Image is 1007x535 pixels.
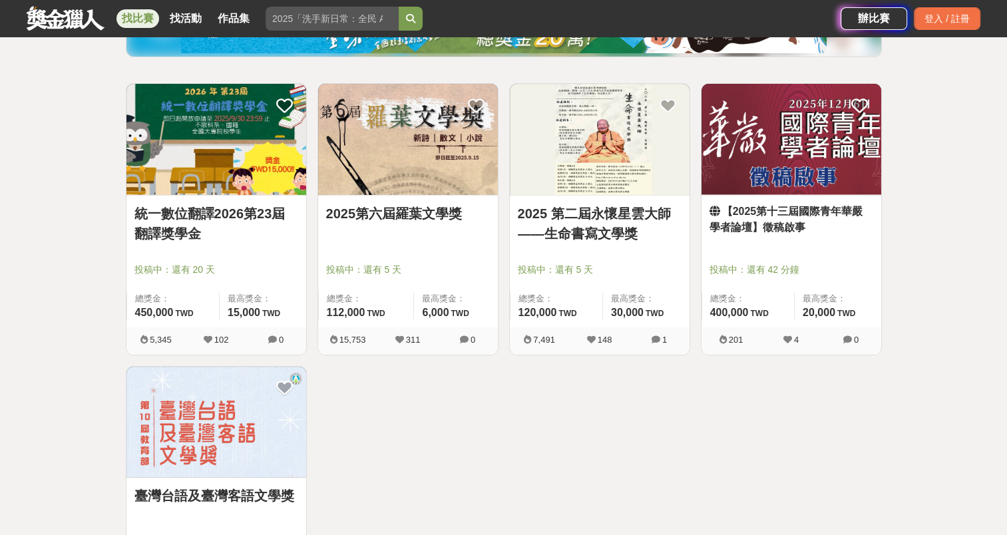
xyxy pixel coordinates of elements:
span: TWD [367,309,385,318]
span: 投稿中：還有 20 天 [134,263,298,277]
span: 20,000 [803,307,835,318]
span: 投稿中：還有 5 天 [518,263,682,277]
span: 6,000 [422,307,449,318]
span: 102 [214,335,229,345]
a: 2025 第二屆永懷星雲大師——生命書寫文學獎 [518,204,682,244]
img: Cover Image [126,84,306,195]
span: 5,345 [150,335,172,345]
div: 登入 / 註冊 [914,7,980,30]
span: 30,000 [611,307,644,318]
a: Cover Image [510,84,690,196]
span: 15,000 [228,307,260,318]
span: TWD [837,309,855,318]
span: TWD [451,309,469,318]
a: 辦比賽 [841,7,907,30]
span: 0 [279,335,284,345]
span: 0 [854,335,859,345]
span: 最高獎金： [611,292,682,305]
a: 2025第六屆羅葉文學獎 [326,204,490,224]
span: 投稿中：還有 42 分鐘 [709,263,873,277]
a: 統一數位翻譯2026第23屆翻譯獎學金 [134,204,298,244]
span: 投稿中：還有 5 天 [326,263,490,277]
span: 7,491 [533,335,555,345]
span: 0 [471,335,475,345]
a: Cover Image [318,84,498,196]
span: 201 [729,335,743,345]
span: TWD [262,309,280,318]
img: Cover Image [318,84,498,195]
a: 作品集 [212,9,255,28]
span: 總獎金： [135,292,211,305]
span: TWD [646,309,664,318]
span: 總獎金： [518,292,594,305]
span: 148 [598,335,612,345]
input: 2025「洗手新日常：全民 ALL IN」洗手歌全台徵選 [266,7,399,31]
span: 1 [662,335,667,345]
span: 450,000 [135,307,174,318]
span: TWD [558,309,576,318]
span: 最高獎金： [803,292,873,305]
a: 【2025第十三屆國際青年華嚴學者論壇】徵稿啟事 [709,204,873,236]
span: 總獎金： [710,292,786,305]
a: Cover Image [702,84,881,196]
img: Cover Image [510,84,690,195]
span: 15,753 [339,335,366,345]
span: 最高獎金： [228,292,298,305]
span: 總獎金： [327,292,406,305]
span: 112,000 [327,307,365,318]
a: Cover Image [126,84,306,196]
span: 最高獎金： [422,292,489,305]
span: TWD [750,309,768,318]
a: 臺灣台語及臺灣客語文學獎 [134,486,298,506]
img: Cover Image [126,367,306,478]
span: 311 [406,335,421,345]
img: Cover Image [702,84,881,195]
span: TWD [175,309,193,318]
span: 120,000 [518,307,557,318]
a: 找比賽 [116,9,159,28]
span: 4 [794,335,799,345]
a: 找活動 [164,9,207,28]
span: 400,000 [710,307,749,318]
